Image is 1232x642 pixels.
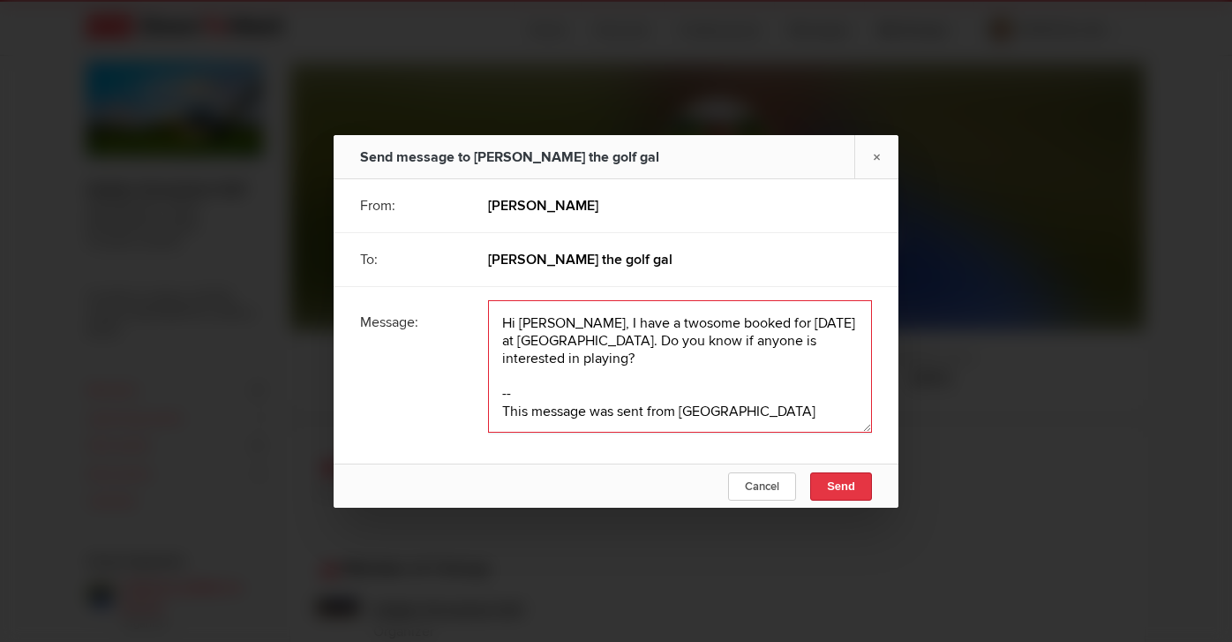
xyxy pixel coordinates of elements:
b: [PERSON_NAME] [488,196,598,214]
span: Send [827,480,855,493]
a: × [854,135,898,178]
div: Message: [360,300,462,344]
div: From: [360,184,462,228]
span: Cancel [745,480,779,494]
div: To: [360,238,462,282]
b: [PERSON_NAME] the golf gal [488,250,672,268]
button: Send [810,472,872,501]
div: Send message to [PERSON_NAME] the golf gal [360,135,659,179]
